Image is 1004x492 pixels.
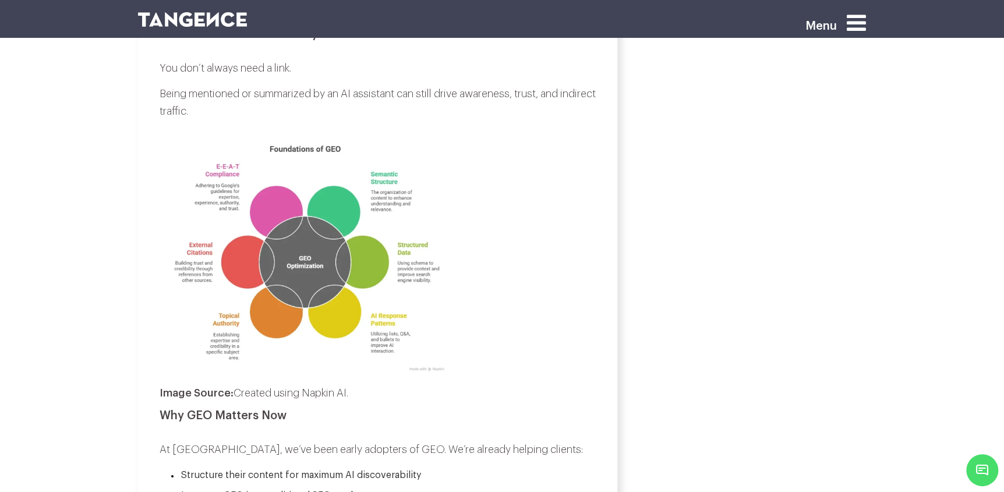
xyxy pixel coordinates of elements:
[160,384,596,402] p: Created using Napkin AI.
[160,388,234,398] strong: Image Source:
[966,454,998,486] span: Chat Widget
[171,468,596,483] li: Structure their content for maximum AI discoverability
[160,85,596,121] p: Being mentioned or summarized by an AI assistant can still drive awareness, trust, and indirect t...
[160,409,596,422] h3: Why GEO Matters Now
[138,12,247,27] img: logo SVG
[160,441,596,459] p: At [GEOGRAPHIC_DATA], we’ve been early adopters of GEO. We’re already helping clients:
[160,59,596,77] p: You don’t always need a link.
